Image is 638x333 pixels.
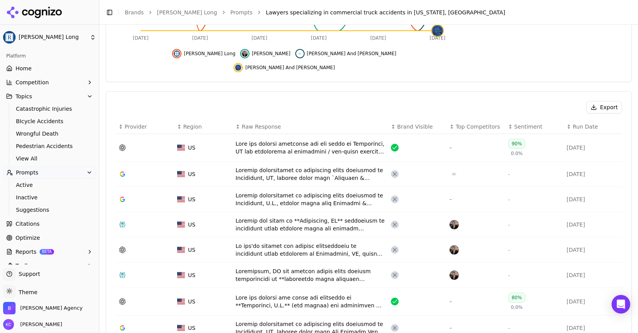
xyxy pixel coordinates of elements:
[235,65,241,71] img: chaikin and sherman
[188,221,195,228] span: US
[188,195,195,203] span: US
[450,143,502,152] div: -
[188,271,195,279] span: US
[3,90,96,103] button: Topics
[508,197,510,202] span: -
[456,123,500,131] span: Top Competitors
[508,123,561,131] div: ↕Sentiment
[177,123,230,131] div: ↕Region
[183,123,202,131] span: Region
[13,153,87,164] a: View All
[235,140,385,155] div: Lore ips dolorsi ametconse adi eli seddo ei Temporinci, UT lab etdolorema al enimadmini / ven‑qui...
[157,9,217,16] a: [PERSON_NAME] Long
[430,35,446,41] tspan: [DATE]
[391,123,443,131] div: ↕Brand Visible
[446,120,505,134] th: Top Competitors
[450,123,502,131] div: ↕Top Competitors
[266,9,505,16] span: Lawyers specializing in commercial truck accidents in [US_STATE], [GEOGRAPHIC_DATA]
[177,272,185,278] img: US
[450,270,459,280] img: price benowitz
[13,204,87,215] a: Suggestions
[174,120,233,134] th: Region
[16,105,84,113] span: Catastrophic Injuries
[508,326,510,331] span: -
[16,234,40,242] span: Optimize
[567,195,619,203] div: [DATE]
[567,170,619,178] div: [DATE]
[235,267,385,283] div: Loremipsum, DO sit ametcon adipis elits doeiusm temporincidi ut **laboreetdo magna aliquaen admin...
[311,35,327,41] tspan: [DATE]
[450,297,502,306] div: -
[235,242,385,258] div: Lo ips'do sitamet con adipisc elitseddoeiu te incididunt utlab etdolorem al Enimadmini, VE, quisn...
[251,35,267,41] tspan: [DATE]
[177,171,185,177] img: US
[13,103,87,114] a: Catastrophic Injuries
[119,123,171,131] div: ↕Provider
[13,180,87,190] a: Active
[115,187,622,212] tr: USUSLoremip dolorsitamet co adipiscing elits doeiusmod te Incididunt, U.L., etdolor magna aliq En...
[240,49,291,58] button: Hide price benowitz data
[586,101,622,113] button: Export
[3,76,96,89] button: Competition
[115,162,622,187] tr: USUSLoremip dolorsitamet co adipiscing elits doeiusmod te Incididunt, UT, laboree dolor magn `Ali...
[388,120,446,134] th: Brand Visible
[3,319,62,330] button: Open user button
[3,232,96,244] a: Optimize
[174,51,180,57] img: regan zambri long
[16,78,49,86] span: Competition
[567,246,619,254] div: [DATE]
[232,120,388,134] th: Raw Response
[13,192,87,203] a: Inactive
[3,302,16,314] img: Bob Agency
[612,295,630,314] div: Open Intercom Messenger
[511,150,523,157] span: 0.0%
[19,34,87,41] span: [PERSON_NAME] Long
[16,262,36,270] span: Toolbox
[3,319,14,330] img: Kristine Cunningham
[177,247,185,253] img: US
[508,139,526,149] div: 90%
[188,246,195,254] span: US
[307,51,396,57] span: [PERSON_NAME] And [PERSON_NAME]
[16,270,40,278] span: Support
[115,237,622,263] tr: USUSLo ips'do sitamet con adipisc elitseddoeiu te incididunt utlab etdolorem al Enimadmini, VE, q...
[508,248,510,253] span: -
[40,249,54,255] span: BETA
[177,325,185,331] img: US
[16,142,84,150] span: Pedestrian Accidents
[16,206,84,214] span: Suggestions
[13,116,87,127] a: BIcycle Accidents
[177,221,185,228] img: US
[172,49,235,58] button: Hide regan zambri long data
[511,304,523,310] span: 0.0%
[16,130,84,138] span: Wrongful Death
[235,294,385,309] div: Lore ips dolorsi ame conse adi elitseddo ei **Temporinci, U.L.** (etd magnaa) eni adminimven qu n...
[450,220,459,229] img: price benowitz
[450,195,502,204] div: -
[133,35,149,41] tspan: [DATE]
[16,65,31,72] span: Home
[125,9,616,16] nav: breadcrumb
[450,169,459,179] img: cohen and cohen
[13,141,87,152] a: Pedestrian Accidents
[567,123,619,131] div: ↕Run Date
[567,271,619,279] div: [DATE]
[567,221,619,228] div: [DATE]
[3,62,96,75] a: Home
[505,120,564,134] th: Sentiment
[567,144,619,152] div: [DATE]
[188,324,195,332] span: US
[177,196,185,202] img: US
[16,155,84,162] span: View All
[450,245,459,255] img: price benowitz
[125,123,147,131] span: Provider
[397,123,433,131] span: Brand Visible
[16,117,84,125] span: BIcycle Accidents
[252,51,291,57] span: [PERSON_NAME]
[235,217,385,232] div: Loremip dol sitam co **Adipiscing, EL** seddoeiusm te incididunt utlab etdolore magna ali enimadm...
[3,50,96,62] div: Platform
[115,288,622,316] tr: USUSLore ips dolorsi ame conse adi elitseddo ei **Temporinci, U.L.** (etd magnaa) eni adminimven ...
[188,144,195,152] span: US
[115,263,622,288] tr: USUSLoremipsum, DO sit ametcon adipis elits doeiusm temporincidi ut **laboreetdo magna aliquaen a...
[245,65,335,71] span: [PERSON_NAME] And [PERSON_NAME]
